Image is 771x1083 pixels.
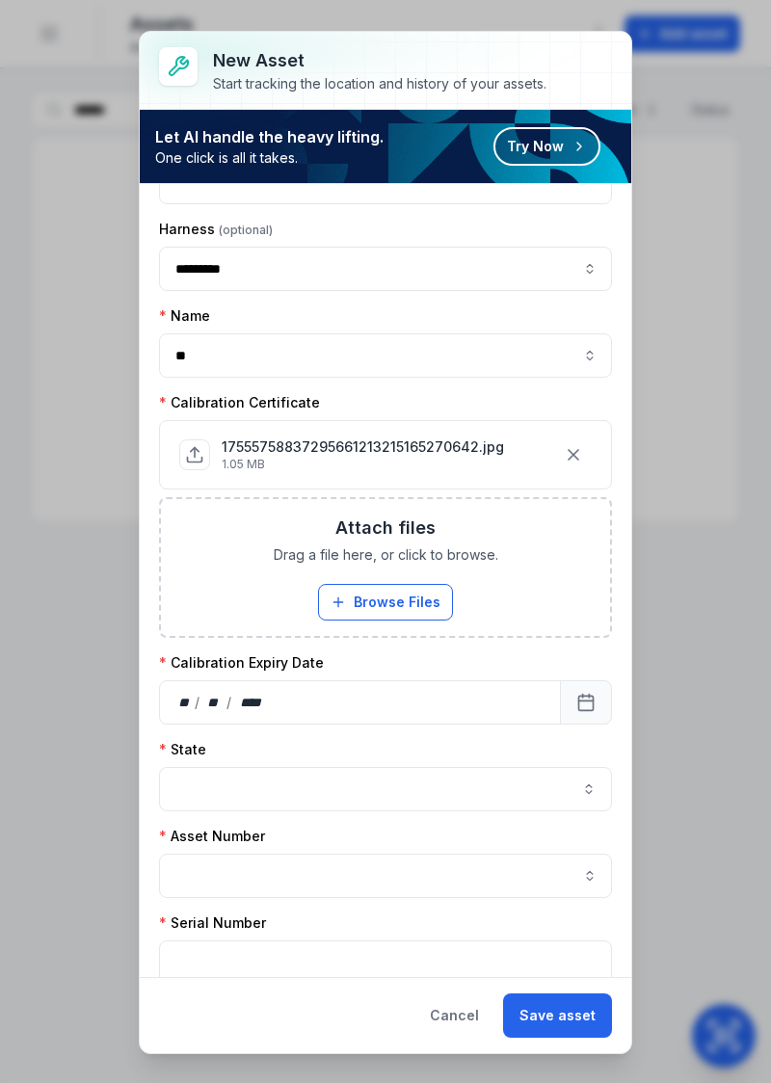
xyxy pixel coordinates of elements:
label: Calibration Certificate [159,393,320,412]
label: Asset Number [159,827,265,846]
input: asset-add:cf[0fc6bfac-2c02-4098-8726-32d8970f8369]-label [159,854,612,898]
span: One click is all it takes. [155,148,384,168]
label: State [159,740,206,759]
strong: Let AI handle the heavy lifting. [155,125,384,148]
span: Drag a file here, or click to browse. [274,545,498,565]
div: month, [201,693,227,712]
p: 17555758837295661213215165270642.jpg [222,437,504,457]
button: Calendar [560,680,612,725]
button: Cancel [413,993,495,1038]
button: Try Now [493,127,600,166]
input: asset-add:cf[4fc6e582-cf49-499a-abcb-75a7d9fc91a5]-label [159,247,612,291]
div: year, [233,693,269,712]
div: Start tracking the location and history of your assets. [213,74,546,93]
div: day, [175,693,195,712]
h3: Attach files [335,515,436,541]
p: 1.05 MB [222,457,504,472]
button: Save asset [503,993,612,1038]
label: Calibration Expiry Date [159,653,324,673]
input: asset-add:cf[7e4fe30e-8e98-4460-b1a6-46be62154e19]-label [159,333,612,378]
label: Name [159,306,210,326]
div: / [226,693,233,712]
div: / [195,693,201,712]
h3: New asset [213,47,546,74]
button: Browse Files [318,584,453,621]
label: Harness [159,220,273,239]
label: Serial Number [159,913,266,933]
